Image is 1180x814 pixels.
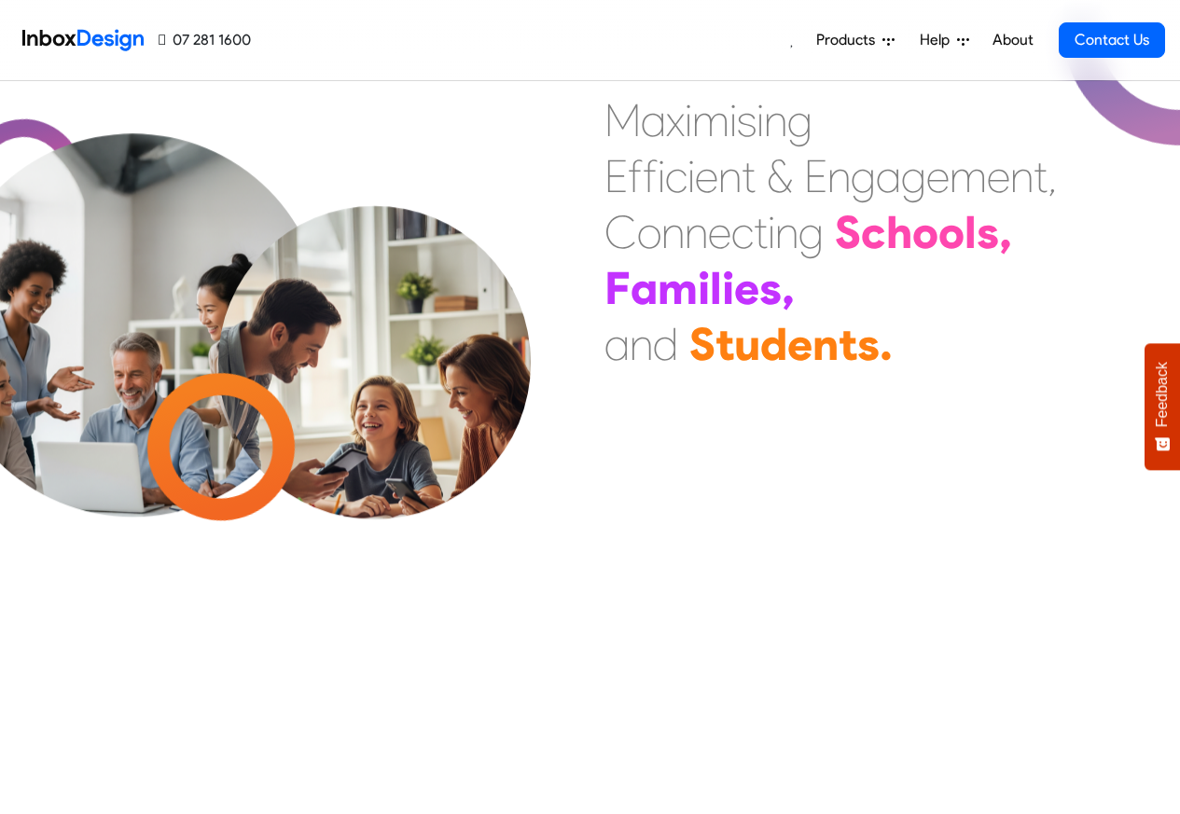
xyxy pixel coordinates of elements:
div: Maximising Efficient & Engagement, Connecting Schools, Families, and Students. [604,92,1057,372]
div: s [759,260,782,316]
div: S [835,204,861,260]
div: c [731,204,754,260]
div: g [851,148,876,204]
div: t [715,316,734,372]
div: a [631,260,658,316]
div: i [687,148,695,204]
div: o [938,204,965,260]
div: t [839,316,857,372]
div: i [658,148,665,204]
div: t [754,204,768,260]
span: Help [920,29,957,51]
div: d [653,316,678,372]
div: m [950,148,987,204]
a: 07 281 1600 [159,29,251,51]
div: e [734,260,759,316]
div: d [760,316,787,372]
a: Contact Us [1059,22,1165,58]
div: F [604,260,631,316]
div: t [742,148,756,204]
div: e [926,148,950,204]
div: a [641,92,666,148]
div: i [768,204,775,260]
div: i [729,92,737,148]
div: e [787,316,812,372]
div: c [665,148,687,204]
a: Help [912,21,977,59]
div: i [685,92,692,148]
div: e [695,148,718,204]
div: n [661,204,685,260]
div: l [965,204,977,260]
div: f [628,148,643,204]
div: , [999,204,1012,260]
div: . [880,316,893,372]
a: Products [809,21,902,59]
div: C [604,204,637,260]
div: g [901,148,926,204]
div: s [737,92,757,148]
div: m [692,92,729,148]
div: c [861,204,886,260]
div: l [710,260,722,316]
div: n [812,316,839,372]
div: E [604,148,628,204]
div: n [827,148,851,204]
div: n [1010,148,1034,204]
div: m [658,260,698,316]
div: n [718,148,742,204]
button: Feedback - Show survey [1145,343,1180,470]
div: i [722,260,734,316]
div: n [630,316,653,372]
div: S [689,316,715,372]
div: f [643,148,658,204]
div: n [764,92,787,148]
div: a [604,316,630,372]
div: & [767,148,793,204]
div: t [1034,148,1048,204]
div: u [734,316,760,372]
div: M [604,92,641,148]
div: E [804,148,827,204]
img: parents_with_child.png [179,203,570,594]
span: Products [816,29,882,51]
div: , [782,260,795,316]
div: a [876,148,901,204]
div: e [987,148,1010,204]
div: n [775,204,798,260]
div: , [1048,148,1057,204]
div: g [787,92,812,148]
div: x [666,92,685,148]
div: n [685,204,708,260]
div: s [857,316,880,372]
span: Feedback [1154,362,1171,427]
a: About [987,21,1038,59]
div: i [757,92,764,148]
div: i [698,260,710,316]
div: o [912,204,938,260]
div: o [637,204,661,260]
div: s [977,204,999,260]
div: e [708,204,731,260]
div: g [798,204,824,260]
div: h [886,204,912,260]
